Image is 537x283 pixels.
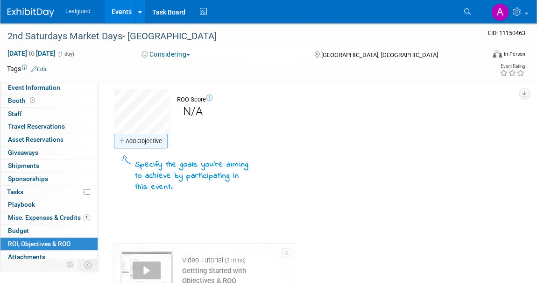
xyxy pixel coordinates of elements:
[27,50,36,57] span: to
[133,261,161,279] div: Play
[7,188,23,196] span: Tasks
[8,110,22,117] span: Staff
[114,134,168,149] a: Add Objective
[31,66,47,73] a: Edit
[7,49,56,58] span: [DATE] [DATE]
[0,94,98,107] a: Booth
[0,173,98,185] a: Sponsorships
[0,198,98,211] a: Playbook
[8,149,38,156] span: Giveaways
[8,84,60,91] span: Event Information
[177,95,213,104] div: ROO Score
[8,175,48,182] span: Sponsorships
[8,123,65,130] span: Travel Reservations
[8,214,90,221] span: Misc. Expenses & Credits
[28,97,37,104] span: Booth not reserved yet
[0,238,98,250] a: ROI, Objectives & ROO
[8,162,39,169] span: Shipments
[57,51,74,57] span: (1 day)
[0,108,98,120] a: Staff
[8,97,37,104] span: Booth
[8,201,35,208] span: Playbook
[0,120,98,133] a: Travel Reservations
[321,51,438,58] span: [GEOGRAPHIC_DATA], [GEOGRAPHIC_DATA]
[79,259,98,271] td: Toggle Event Tabs
[63,259,79,271] td: Personalize Event Tab Strip
[0,211,98,224] a: Misc. Expenses & Credits1
[4,28,474,45] div: 2nd Saturdays Market Days- [GEOGRAPHIC_DATA]
[182,255,263,265] div: Video Tutorial
[178,104,207,119] div: N/A
[0,133,98,146] a: Asset Reservations
[500,64,525,69] div: Event Rating
[135,160,254,193] div: Specify the goals you're aiming to achieve by participating in this event.
[488,29,525,36] span: Event ID: 11150463
[8,227,29,234] span: Budget
[0,81,98,94] a: Event Information
[8,253,45,261] span: Attachments
[83,214,90,221] span: 1
[138,50,194,59] button: Considering
[225,256,246,265] span: (2 mins)
[8,136,64,143] span: Asset Reservations
[65,8,91,15] span: Leafguard
[8,240,71,247] span: ROI, Objectives & ROO
[282,248,291,257] button: X
[445,49,526,63] div: Event Format
[493,50,502,58] img: Format-Inperson.png
[0,251,98,263] a: Attachments
[0,146,98,159] a: Giveaways
[0,225,98,237] a: Budget
[0,186,98,198] a: Tasks
[7,64,47,73] td: Tags
[491,3,509,21] img: Arlene Duncan
[7,8,54,17] img: ExhibitDay
[503,51,525,58] div: In-Person
[0,160,98,172] a: Shipments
